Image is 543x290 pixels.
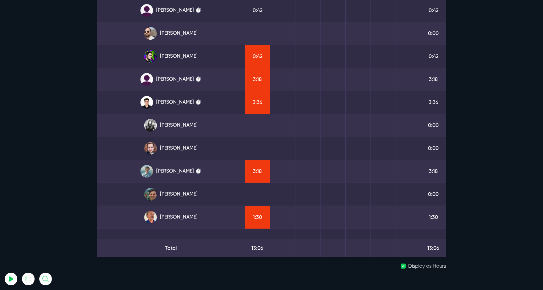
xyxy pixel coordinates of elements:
a: [PERSON_NAME] ⏱️ [102,96,240,109]
a: [PERSON_NAME] [102,50,240,63]
td: 3:18 [421,68,446,91]
img: esb8jb8dmrsykbqurfoz.jpg [144,188,157,201]
td: 1:30 [245,206,270,229]
a: [PERSON_NAME] ⏱️ [102,73,240,86]
a: [PERSON_NAME] ⏱️ [102,4,240,17]
td: 13:06 [421,239,446,257]
td: 0:42 [245,45,270,68]
img: canx5m3pdzrsbjzqsess.jpg [144,211,157,224]
a: [PERSON_NAME] [102,119,240,132]
td: 3:18 [245,160,270,183]
td: 3:18 [421,160,446,183]
img: default_qrqg0b.png [140,73,153,86]
a: [PERSON_NAME] [102,188,240,201]
img: tkl4csrki1nqjgf0pb1z.png [140,165,153,178]
td: 0:00 [421,114,446,137]
td: 0:00 [421,22,446,45]
img: ublsy46zpoyz6muduycb.jpg [144,27,157,40]
img: default_qrqg0b.png [140,4,153,17]
td: 0:00 [421,137,446,160]
a: [PERSON_NAME] [102,211,240,224]
td: 3:36 [421,91,446,114]
td: 13:06 [245,239,270,257]
img: rgqpcqpgtbr9fmz9rxmm.jpg [144,119,157,132]
input: Email [20,74,90,88]
img: rxuxidhawjjb44sgel4e.png [144,50,157,63]
td: 0:42 [421,45,446,68]
img: tfogtqcjwjterk6idyiu.jpg [144,142,157,155]
td: 1:30 [421,206,446,229]
a: [PERSON_NAME] [102,142,240,155]
label: Display as Hours [408,262,446,270]
td: 3:36 [245,91,270,114]
td: 0:00 [421,183,446,206]
img: xv1kmavyemxtguplm5ir.png [140,96,153,109]
button: Log In [20,111,90,124]
a: [PERSON_NAME] ⏱️ [102,165,240,178]
td: Total [97,239,245,257]
td: 3:18 [245,68,270,91]
a: [PERSON_NAME] [102,27,240,40]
